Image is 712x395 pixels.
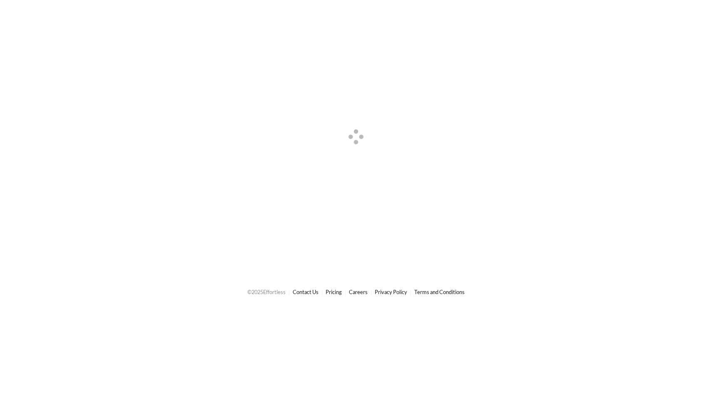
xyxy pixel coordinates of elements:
span: © 2025 Effortless [247,289,286,295]
a: Contact Us [293,289,319,295]
a: Privacy Policy [375,289,407,295]
a: Pricing [326,289,342,295]
a: Terms and Conditions [414,289,465,295]
a: Careers [349,289,368,295]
